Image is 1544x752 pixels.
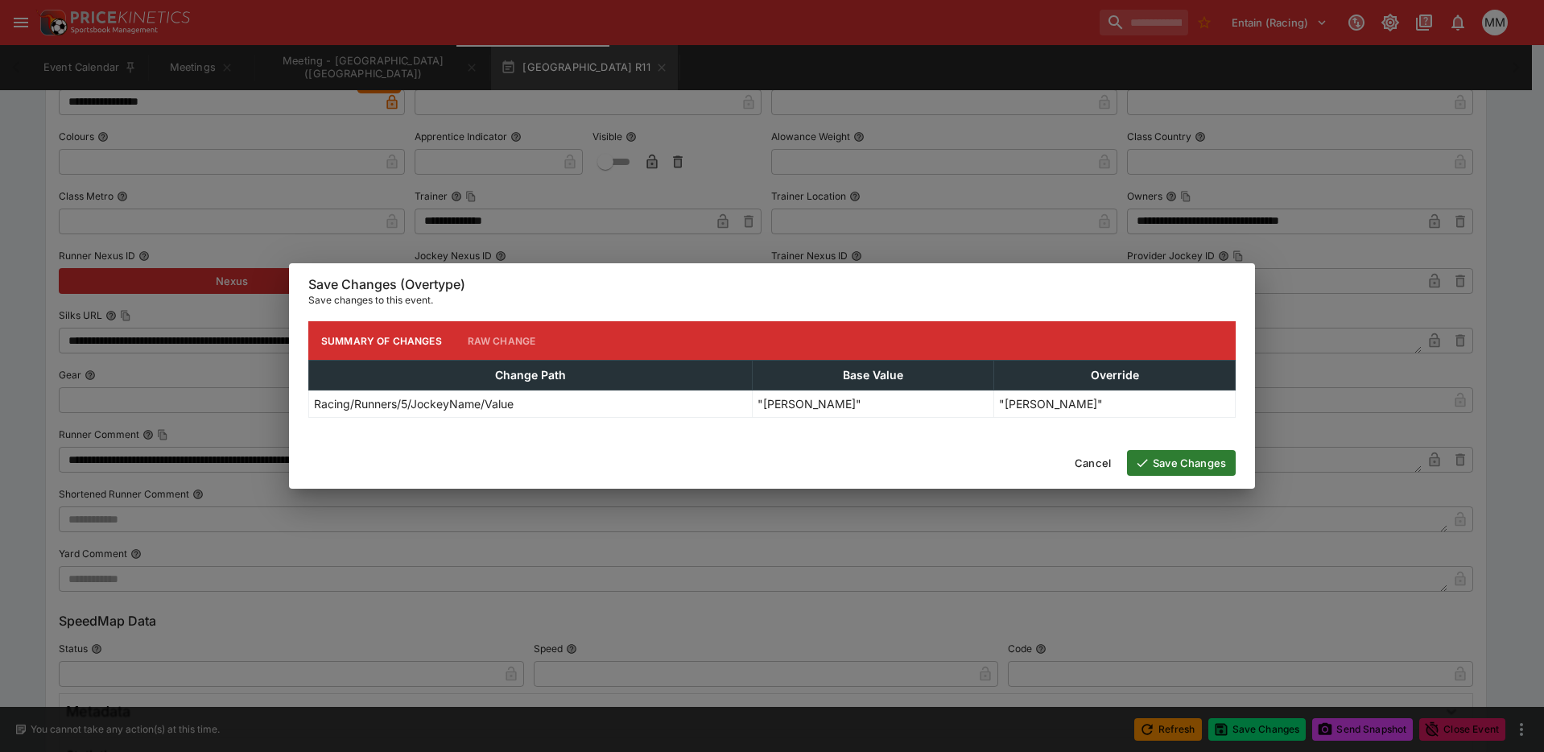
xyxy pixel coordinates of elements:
[994,390,1236,418] td: "[PERSON_NAME]"
[308,292,1236,308] p: Save changes to this event.
[308,321,455,360] button: Summary of Changes
[1127,450,1236,476] button: Save Changes
[753,361,994,390] th: Base Value
[1065,450,1121,476] button: Cancel
[309,361,753,390] th: Change Path
[308,276,1236,293] h6: Save Changes (Overtype)
[314,395,514,412] p: Racing/Runners/5/JockeyName/Value
[753,390,994,418] td: "[PERSON_NAME]"
[455,321,549,360] button: Raw Change
[994,361,1236,390] th: Override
